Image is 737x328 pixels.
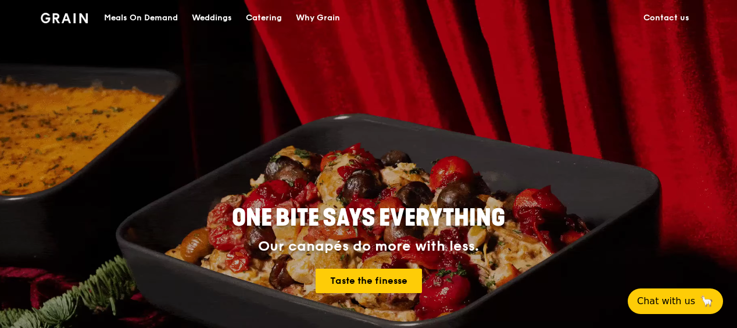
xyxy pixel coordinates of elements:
[700,294,714,308] span: 🦙
[192,1,232,35] div: Weddings
[232,204,505,232] span: ONE BITE SAYS EVERYTHING
[636,1,696,35] a: Contact us
[296,1,340,35] div: Why Grain
[628,288,723,314] button: Chat with us🦙
[185,1,239,35] a: Weddings
[246,1,282,35] div: Catering
[239,1,289,35] a: Catering
[41,13,88,23] img: Grain
[637,294,695,308] span: Chat with us
[289,1,347,35] a: Why Grain
[159,238,578,255] div: Our canapés do more with less.
[104,1,178,35] div: Meals On Demand
[316,269,422,293] a: Taste the finesse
